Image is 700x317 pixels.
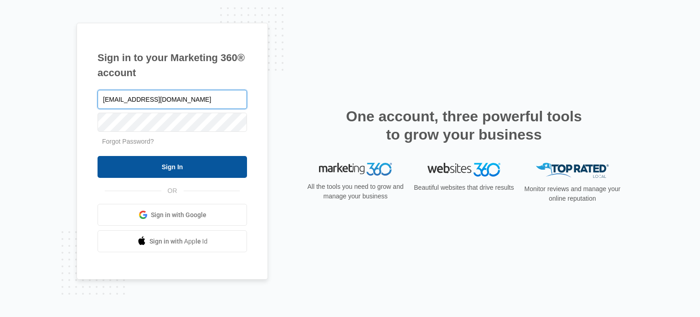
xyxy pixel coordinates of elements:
img: Websites 360 [427,163,500,176]
img: Marketing 360 [319,163,392,176]
img: Top Rated Local [536,163,609,178]
span: Sign in with Google [151,210,206,220]
a: Forgot Password? [102,138,154,145]
span: OR [161,186,184,196]
h2: One account, three powerful tools to grow your business [343,107,585,144]
h1: Sign in to your Marketing 360® account [98,50,247,80]
p: All the tools you need to grow and manage your business [304,182,407,201]
a: Sign in with Apple Id [98,230,247,252]
p: Monitor reviews and manage your online reputation [521,184,623,203]
p: Beautiful websites that drive results [413,183,515,192]
a: Sign in with Google [98,204,247,226]
input: Email [98,90,247,109]
span: Sign in with Apple Id [149,237,208,246]
input: Sign In [98,156,247,178]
